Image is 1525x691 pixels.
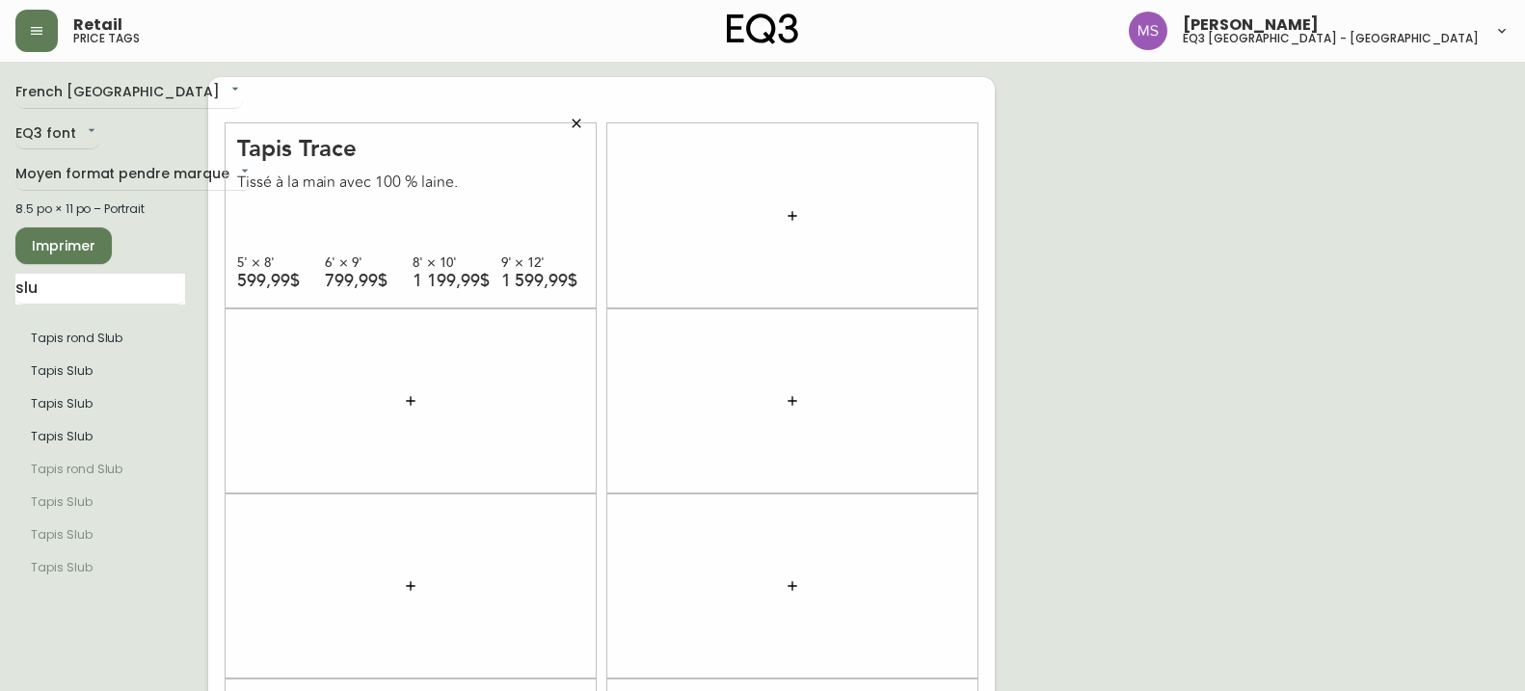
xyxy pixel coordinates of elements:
div: 9' × 12' [501,254,589,272]
input: Recherche [15,274,185,305]
div: EQ3 font [15,119,99,150]
div: French [GEOGRAPHIC_DATA] [15,77,243,109]
h5: price tags [73,33,140,44]
li: Moyen format pendre marque [15,387,185,420]
li: Tapis [15,453,185,486]
div: 5' × 8' [237,254,325,272]
div: 8.5 po × 11 po – Portrait [15,200,185,218]
span: [PERSON_NAME] [1183,17,1319,33]
li: Moyen format pendre marque [15,420,185,453]
div: 1 599,99$ [501,272,589,289]
div: 8' × 10' [413,254,500,272]
span: Imprimer [31,234,96,258]
li: Tapis [15,486,185,518]
div: 1 199,99$ [413,272,500,289]
li: Moyen format pendre marque [15,355,185,387]
img: 1b6e43211f6f3cc0b0729c9049b8e7af [1129,12,1167,50]
button: Imprimer [15,227,112,264]
h5: eq3 [GEOGRAPHIC_DATA] - [GEOGRAPHIC_DATA] [1183,33,1479,44]
div: 799,99$ [325,272,413,289]
div: Moyen format pendre marque [15,159,253,191]
li: Tapis [15,551,185,584]
span: Retail [73,17,122,33]
div: Tissé à la main avec 100 % laine. [237,173,584,191]
div: 599,99$ [237,272,325,289]
div: 6' × 9' [325,254,413,272]
div: Tapis Trace [237,136,584,160]
li: Moyen format pendre marque [15,322,185,355]
img: logo [727,13,798,44]
li: Tapis [15,518,185,551]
